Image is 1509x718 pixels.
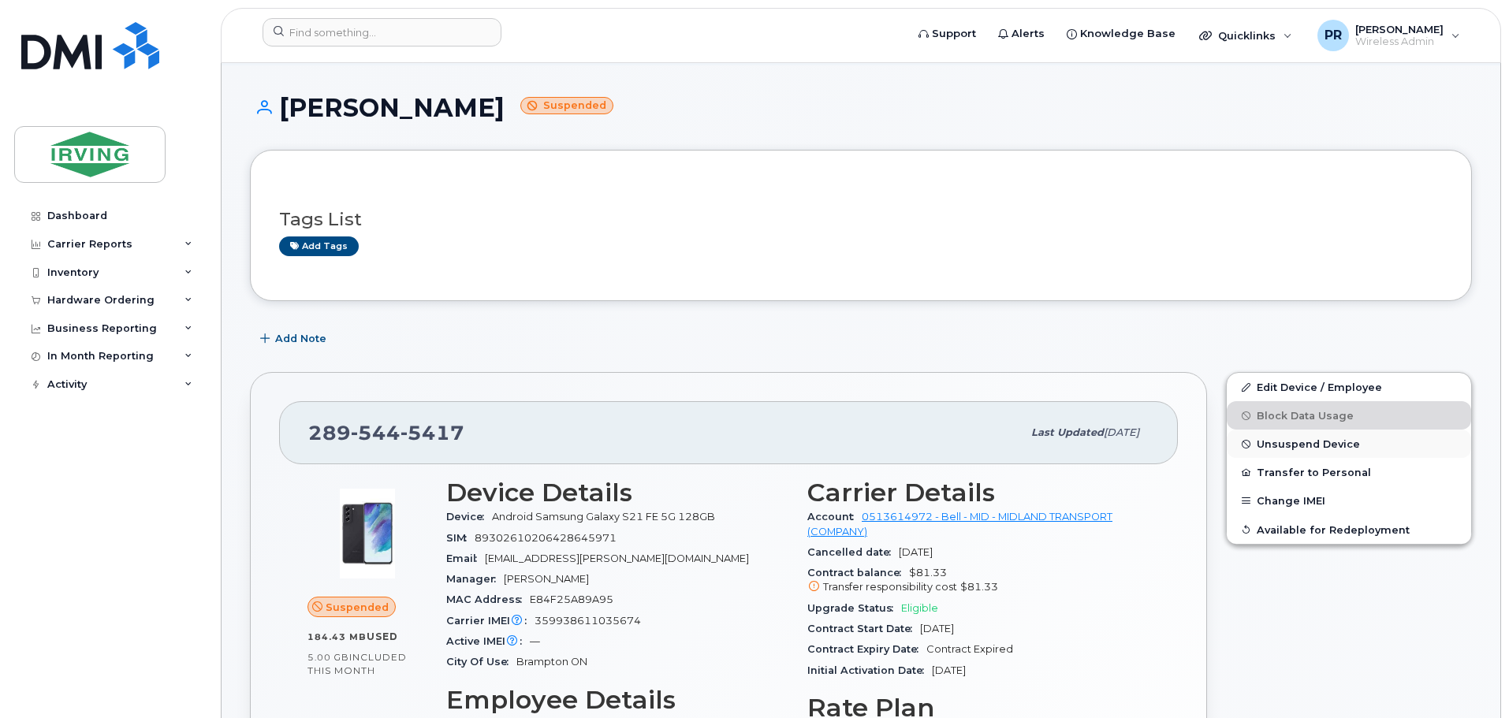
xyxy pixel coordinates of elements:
span: $81.33 [960,581,998,593]
span: Android Samsung Galaxy S21 FE 5G 128GB [492,511,715,523]
button: Available for Redeployment [1227,515,1471,544]
span: PR [1325,26,1342,45]
span: 89302610206428645971 [475,532,617,544]
span: [DATE] [932,664,966,676]
span: Contract Expiry Date [807,643,926,655]
span: Cancelled date [807,546,899,558]
span: 5.00 GB [307,652,349,663]
span: Brampton ON [516,656,587,668]
span: Alerts [1012,26,1045,42]
span: Unsuspend Device [1257,438,1360,450]
span: 359938611035674 [535,615,641,627]
span: Transfer responsibility cost [823,581,957,593]
span: Support [932,26,976,42]
h1: [PERSON_NAME] [250,94,1472,121]
button: Add Note [250,325,340,353]
span: Last updated [1031,426,1104,438]
span: City Of Use [446,656,516,668]
span: Add Note [275,331,326,346]
span: Eligible [901,602,938,614]
h3: Carrier Details [807,478,1149,507]
a: Edit Device / Employee [1227,373,1471,401]
span: Active IMEI [446,635,530,647]
span: Carrier IMEI [446,615,535,627]
span: [DATE] [920,623,954,634]
span: Quicklinks [1218,29,1276,42]
span: MAC Address [446,593,530,605]
span: Wireless Admin [1355,35,1444,48]
small: Suspended [520,97,613,115]
span: Suspended [326,600,389,615]
span: 184.43 MB [307,631,367,642]
span: $81.33 [807,567,1149,595]
span: 5417 [401,421,464,445]
a: Support [907,18,987,50]
span: [DATE] [1104,426,1139,438]
span: [PERSON_NAME] [1355,23,1444,35]
span: 544 [351,421,401,445]
input: Find something... [263,18,501,47]
img: image20231002-3703462-abbrul.jpeg [320,486,415,581]
span: — [530,635,540,647]
h3: Employee Details [446,686,788,714]
div: Poirier, Robert [1306,20,1471,51]
span: Account [807,511,862,523]
span: [PERSON_NAME] [504,573,589,585]
span: Available for Redeployment [1257,523,1410,535]
button: Change IMEI [1227,486,1471,515]
span: [EMAIL_ADDRESS][PERSON_NAME][DOMAIN_NAME] [485,552,749,564]
div: Quicklinks [1188,20,1303,51]
span: 289 [308,421,464,445]
span: Contract Expired [926,643,1013,655]
span: Upgrade Status [807,602,901,614]
a: Add tags [279,236,359,256]
span: Contract balance [807,567,909,578]
span: Knowledge Base [1080,26,1176,42]
span: Device [446,511,492,523]
h3: Device Details [446,478,788,507]
span: used [367,631,398,642]
button: Block Data Usage [1227,401,1471,430]
span: Manager [446,573,504,585]
h3: Tags List [279,210,1443,229]
span: Initial Activation Date [807,664,932,676]
span: E84F25A89A95 [530,593,613,605]
span: Email [446,552,485,564]
a: Alerts [987,18,1056,50]
button: Transfer to Personal [1227,458,1471,486]
span: SIM [446,532,475,544]
span: included this month [307,651,407,677]
a: Knowledge Base [1056,18,1187,50]
span: [DATE] [899,546,933,558]
span: Contract Start Date [807,623,920,634]
a: 0513614972 - Bell - MID - MIDLAND TRANSPORT (COMPANY) [807,511,1112,537]
button: Unsuspend Device [1227,430,1471,458]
